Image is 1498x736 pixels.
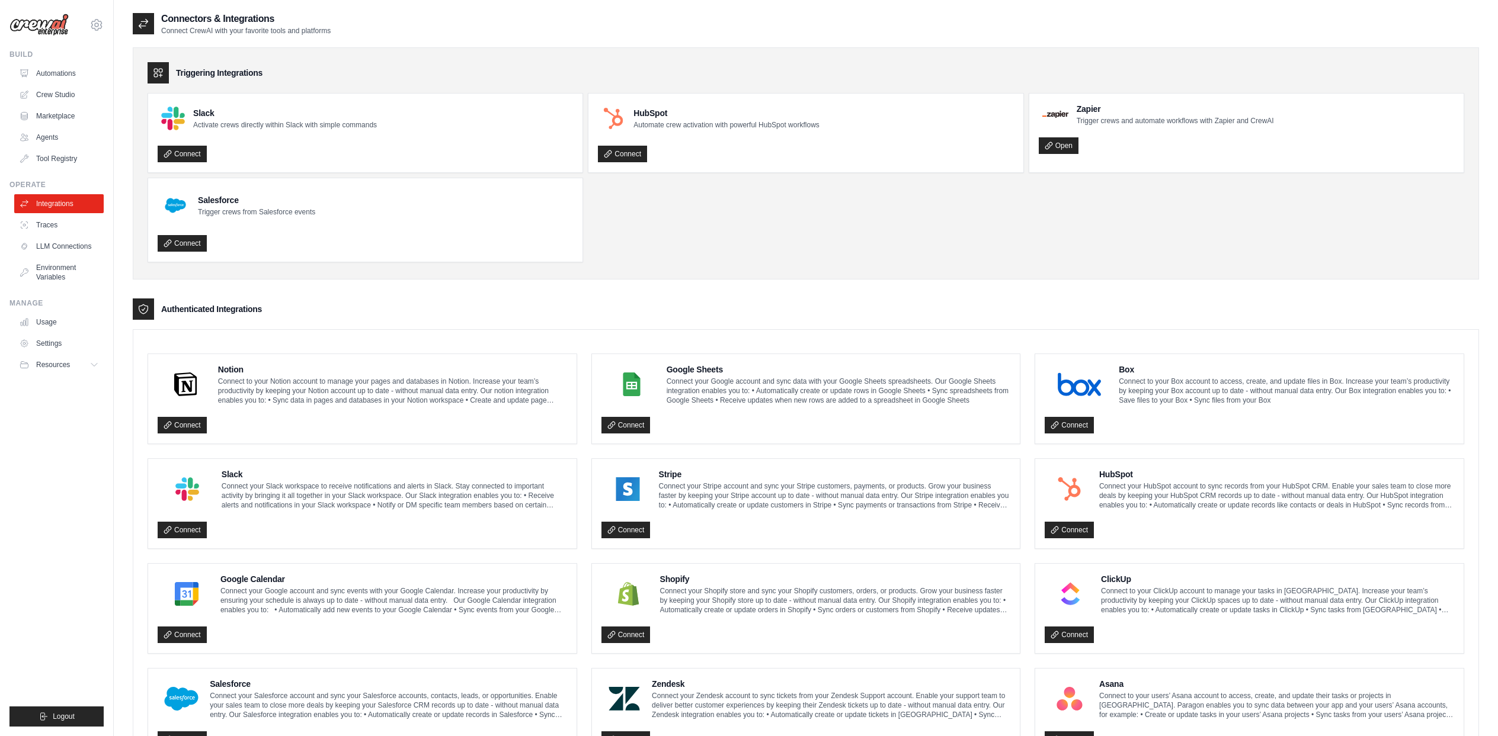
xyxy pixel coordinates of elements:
p: Trigger crews from Salesforce events [198,207,315,217]
img: Shopify Logo [605,582,652,606]
p: Connect your Shopify store and sync your Shopify customers, orders, or products. Grow your busine... [660,586,1011,615]
h3: Authenticated Integrations [161,303,262,315]
img: Slack Logo [161,107,185,130]
a: Connect [598,146,647,162]
img: Slack Logo [161,477,213,501]
img: HubSpot Logo [601,107,625,130]
h4: Stripe [659,468,1011,480]
a: Automations [14,64,104,83]
button: Logout [9,706,104,727]
a: Connect [1045,417,1094,433]
a: Connect [158,626,207,643]
h4: Box [1119,364,1454,375]
h4: ClickUp [1101,573,1454,585]
p: Connect to your Box account to access, create, and update files in Box. Increase your team’s prod... [1119,377,1454,405]
a: Integrations [14,194,104,213]
h4: Google Sheets [667,364,1011,375]
h4: Notion [218,364,567,375]
a: Crew Studio [14,85,104,104]
a: Traces [14,216,104,234]
h3: Triggering Integrations [176,67,263,79]
button: Resources [14,355,104,374]
img: Zapier Logo [1042,111,1068,118]
img: Salesforce Logo [161,191,190,220]
span: Resources [36,360,70,369]
img: Salesforce Logo [161,687,201,711]
img: Notion Logo [161,372,210,396]
a: Marketplace [14,107,104,126]
a: Environment Variables [14,258,104,287]
div: Manage [9,298,104,308]
p: Trigger crews and automate workflows with Zapier and CrewAI [1077,116,1274,126]
a: Connect [158,417,207,433]
img: Google Calendar Logo [161,582,212,606]
h4: Slack [193,107,377,119]
div: Build [9,50,104,59]
p: Connect your Google account and sync events with your Google Calendar. Increase your productivity... [220,586,567,615]
img: Zendesk Logo [605,687,644,711]
p: Connect your Google account and sync data with your Google Sheets spreadsheets. Our Google Sheets... [667,377,1011,405]
p: Connect your Salesforce account and sync your Salesforce accounts, contacts, leads, or opportunit... [210,691,567,719]
a: Connect [1045,522,1094,538]
span: Logout [53,712,75,721]
h4: HubSpot [1099,468,1454,480]
h4: Zapier [1077,103,1274,115]
a: Connect [601,417,651,433]
img: Stripe Logo [605,477,651,501]
a: Usage [14,313,104,332]
a: Agents [14,128,104,147]
p: Connect your HubSpot account to sync records from your HubSpot CRM. Enable your sales team to clo... [1099,481,1454,510]
h2: Connectors & Integrations [161,12,331,26]
img: Google Sheets Logo [605,372,658,396]
a: Connect [158,146,207,162]
a: Tool Registry [14,149,104,168]
p: Automate crew activation with powerful HubSpot workflows [633,120,819,130]
p: Connect your Zendesk account to sync tickets from your Zendesk Support account. Enable your suppo... [652,691,1010,719]
img: Logo [9,14,69,36]
p: Connect your Slack workspace to receive notifications and alerts in Slack. Stay connected to impo... [222,481,567,510]
a: LLM Connections [14,237,104,256]
div: Operate [9,180,104,189]
p: Activate crews directly within Slack with simple commands [193,120,377,130]
a: Settings [14,334,104,353]
img: ClickUp Logo [1048,582,1093,606]
a: Connect [601,626,651,643]
h4: Slack [222,468,567,480]
img: Asana Logo [1048,687,1091,711]
a: Connect [158,235,207,252]
p: Connect to your ClickUp account to manage your tasks in [GEOGRAPHIC_DATA]. Increase your team’s p... [1101,586,1454,615]
p: Connect CrewAI with your favorite tools and platforms [161,26,331,36]
h4: Asana [1099,678,1454,690]
h4: Salesforce [210,678,567,690]
a: Connect [158,522,207,538]
img: Box Logo [1048,372,1110,396]
a: Connect [601,522,651,538]
h4: Shopify [660,573,1011,585]
h4: Salesforce [198,194,315,206]
p: Connect to your users’ Asana account to access, create, and update their tasks or projects in [GE... [1099,691,1454,719]
h4: Google Calendar [220,573,567,585]
h4: Zendesk [652,678,1010,690]
h4: HubSpot [633,107,819,119]
img: HubSpot Logo [1048,477,1091,501]
a: Open [1039,137,1078,154]
p: Connect to your Notion account to manage your pages and databases in Notion. Increase your team’s... [218,377,567,405]
p: Connect your Stripe account and sync your Stripe customers, payments, or products. Grow your busi... [659,481,1011,510]
a: Connect [1045,626,1094,643]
